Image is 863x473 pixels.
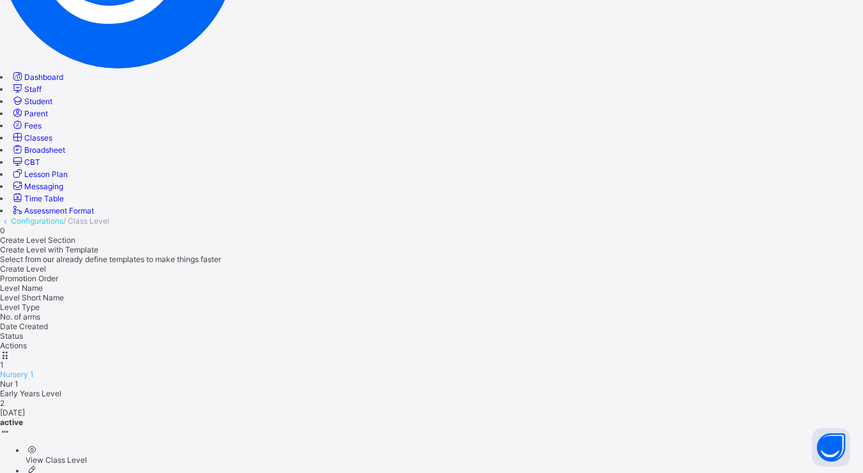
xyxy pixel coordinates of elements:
[24,182,63,191] span: Messaging
[24,121,42,130] span: Fees
[24,194,64,203] span: Time Table
[11,121,42,130] a: Fees
[63,216,109,226] span: / Class Level
[24,97,52,106] span: Student
[11,157,40,167] a: CBT
[26,455,863,465] div: View Class Level
[11,182,63,191] a: Messaging
[24,169,68,179] span: Lesson Plan
[11,194,64,203] a: Time Table
[11,145,65,155] a: Broadsheet
[11,72,63,82] a: Dashboard
[24,109,48,118] span: Parent
[11,84,42,94] a: Staff
[11,109,48,118] a: Parent
[24,145,65,155] span: Broadsheet
[24,84,42,94] span: Staff
[24,133,52,143] span: Classes
[24,206,94,215] span: Assessment Format
[24,157,40,167] span: CBT
[812,428,850,467] button: Open asap
[11,216,63,226] a: Configurations
[11,206,94,215] a: Assessment Format
[11,133,52,143] a: Classes
[11,169,68,179] a: Lesson Plan
[24,72,63,82] span: Dashboard
[11,97,52,106] a: Student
